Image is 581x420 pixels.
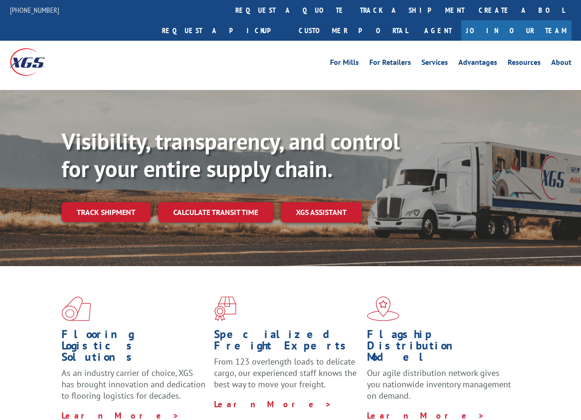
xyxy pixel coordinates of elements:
a: For Retailers [369,59,411,69]
b: Visibility, transparency, and control for your entire supply chain. [62,126,400,183]
a: About [551,59,572,69]
a: Customer Portal [292,20,415,41]
h1: Specialized Freight Experts [214,329,359,356]
a: Learn More > [214,399,332,410]
a: Agent [415,20,461,41]
span: As an industry carrier of choice, XGS has brought innovation and dedication to flooring logistics... [62,367,206,401]
a: XGS ASSISTANT [281,202,362,223]
a: Calculate transit time [158,202,273,223]
a: Advantages [458,59,497,69]
a: Resources [508,59,541,69]
img: xgs-icon-flagship-distribution-model-red [367,296,400,321]
a: Join Our Team [461,20,572,41]
a: [PHONE_NUMBER] [10,5,59,15]
a: Services [421,59,448,69]
img: xgs-icon-focused-on-flooring-red [214,296,236,321]
h1: Flooring Logistics Solutions [62,329,207,367]
span: Our agile distribution network gives you nationwide inventory management on demand. [367,367,511,401]
p: From 123 overlength loads to delicate cargo, our experienced staff knows the best way to move you... [214,356,359,398]
img: xgs-icon-total-supply-chain-intelligence-red [62,296,91,321]
h1: Flagship Distribution Model [367,329,512,367]
a: Track shipment [62,202,151,222]
a: For Mills [330,59,359,69]
a: Request a pickup [155,20,292,41]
